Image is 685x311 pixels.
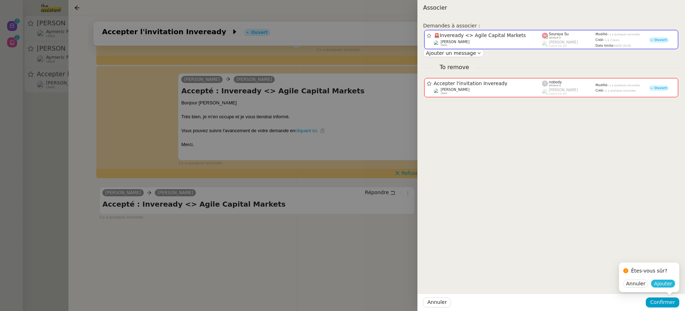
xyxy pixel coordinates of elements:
span: [PERSON_NAME] [441,40,470,44]
span: client [441,44,447,47]
button: Ajouter [651,280,675,287]
span: Ajouter [654,280,672,287]
app-user-detailed-label: client [434,88,542,95]
span: Modifié [595,83,607,87]
app-user-detailed-label: client [434,40,542,47]
span: client [441,92,447,95]
span: attribué à [549,36,561,39]
span: To remove [434,63,475,72]
span: [PERSON_NAME] [441,88,470,92]
span: attribué à [549,84,561,87]
span: Associer [423,4,447,11]
span: il y a quelques secondes [607,33,640,36]
img: users%2FXPWOVq8PDVf5nBVhDcXguS2COHE3%2Favatar%2F3f89dc26-16aa-490f-9632-b2fdcfc735a1 [434,40,440,46]
span: Ajouter un message [426,50,476,57]
div: Êtes-vous sûr? [631,267,668,275]
span: [DATE] 00:00 [613,44,631,47]
span: il y a quelques secondes [607,84,640,87]
span: suppervisé par [549,45,567,47]
app-user-label: attribué à [542,80,595,87]
span: [PERSON_NAME] [549,88,578,92]
app-user-label: suppervisé par [542,40,595,47]
span: Modifié [595,32,607,36]
button: Ajouter un message [423,49,484,57]
span: Souraya Su [549,32,569,36]
img: users%2FoFdbodQ3TgNoWt9kP3GXAs5oaCq1%2Favatar%2Fprofile-pic.png [542,89,548,95]
span: Accepter l'invitation Inveready [434,81,542,86]
span: Confirmer [650,298,675,306]
span: il y a 2 jours [603,38,619,42]
span: Date limite [595,44,613,47]
div: Ouvert [654,38,667,42]
span: Annuler [626,280,645,287]
button: Confirmer [646,297,679,307]
span: suppervisé par [549,92,567,95]
span: nobody [549,80,562,84]
span: il y a quelques secondes [603,89,636,92]
div: Demandes à associer : [423,22,679,30]
span: 🚨 [434,32,440,38]
span: Annuler [427,298,447,306]
app-user-label: attribué à [542,32,595,39]
app-user-label: suppervisé par [542,88,595,95]
img: users%2FoFdbodQ3TgNoWt9kP3GXAs5oaCq1%2Favatar%2Fprofile-pic.png [542,41,548,47]
button: Annuler [423,297,451,307]
span: Créé [595,89,603,92]
span: Inveready <> Agile Capital Markets [434,33,542,38]
img: svg [542,33,548,39]
span: [PERSON_NAME] [549,40,578,44]
button: Annuler [623,280,648,287]
span: Créé [595,38,603,42]
img: users%2FXPWOVq8PDVf5nBVhDcXguS2COHE3%2Favatar%2F3f89dc26-16aa-490f-9632-b2fdcfc735a1 [434,88,440,94]
div: Ouvert [654,87,667,90]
